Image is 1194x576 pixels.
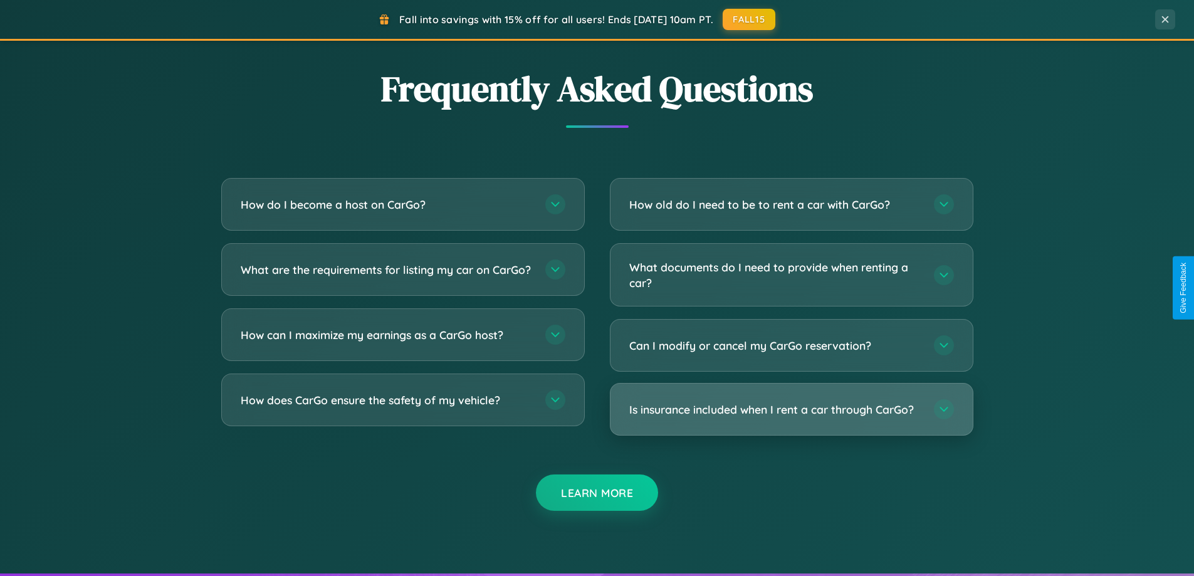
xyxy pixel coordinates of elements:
h3: What are the requirements for listing my car on CarGo? [241,262,533,278]
button: Learn More [536,474,658,511]
h3: How old do I need to be to rent a car with CarGo? [629,197,921,212]
h3: What documents do I need to provide when renting a car? [629,259,921,290]
h3: Can I modify or cancel my CarGo reservation? [629,338,921,353]
h3: How can I maximize my earnings as a CarGo host? [241,327,533,343]
h3: How do I become a host on CarGo? [241,197,533,212]
h3: How does CarGo ensure the safety of my vehicle? [241,392,533,408]
button: FALL15 [723,9,775,30]
h3: Is insurance included when I rent a car through CarGo? [629,402,921,417]
div: Give Feedback [1179,263,1188,313]
span: Fall into savings with 15% off for all users! Ends [DATE] 10am PT. [399,13,713,26]
h2: Frequently Asked Questions [221,65,973,113]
